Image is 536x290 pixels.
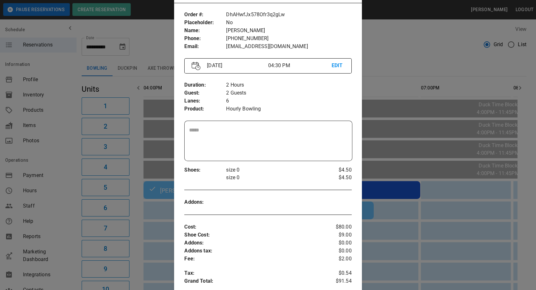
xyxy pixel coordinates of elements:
p: $2.00 [324,255,351,263]
p: [PHONE_NUMBER] [226,35,351,43]
p: Placeholder : [184,19,226,27]
p: Addons : [184,239,324,247]
p: $4.50 [324,166,351,174]
p: size 0 [226,166,324,174]
p: Shoe Cost : [184,231,324,239]
p: Guest : [184,89,226,97]
p: Order # : [184,11,226,19]
p: $0.00 [324,247,351,255]
p: [EMAIL_ADDRESS][DOMAIN_NAME] [226,43,351,51]
img: Vector [192,62,201,70]
p: Name : [184,27,226,35]
p: Hourly Bowling [226,105,351,113]
p: Shoes : [184,166,226,174]
p: $91.54 [324,277,351,287]
p: EDIT [332,62,344,70]
p: 6 [226,97,351,105]
p: [DATE] [204,62,268,69]
p: DhAHwfJx578Ofr3q2gLw [226,11,351,19]
p: 2 Guests [226,89,351,97]
p: $0.54 [324,269,351,277]
p: Lanes : [184,97,226,105]
p: $9.00 [324,231,351,239]
p: Tax : [184,269,324,277]
p: $80.00 [324,223,351,231]
p: Phone : [184,35,226,43]
p: Product : [184,105,226,113]
p: Cost : [184,223,324,231]
p: [PERSON_NAME] [226,27,351,35]
p: 2 Hours [226,81,351,89]
p: Addons : [184,198,226,206]
p: No [226,19,351,27]
p: Grand Total : [184,277,324,287]
p: $0.00 [324,239,351,247]
p: Email : [184,43,226,51]
p: $4.50 [324,174,351,181]
p: size 0 [226,174,324,181]
p: Fee : [184,255,324,263]
p: Addons tax : [184,247,324,255]
p: Duration : [184,81,226,89]
p: 04:30 PM [268,62,331,69]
